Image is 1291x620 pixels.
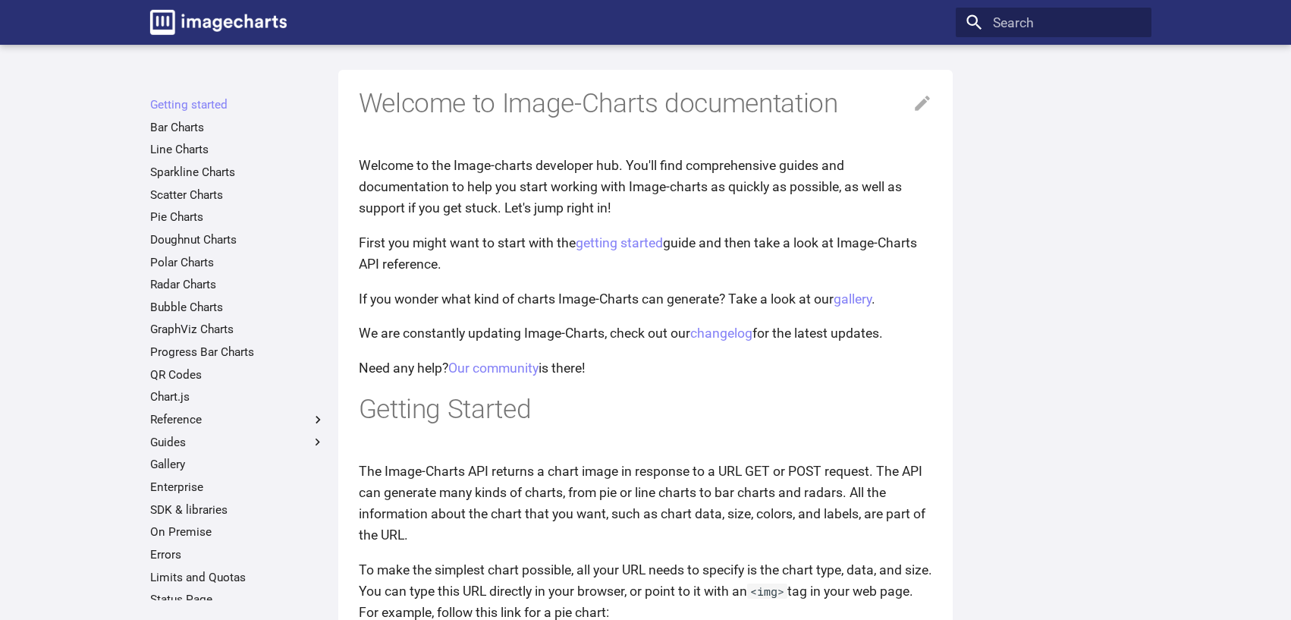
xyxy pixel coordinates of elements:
a: Sparkline Charts [150,165,325,180]
p: We are constantly updating Image-Charts, check out our for the latest updates. [359,323,933,344]
a: changelog [690,326,752,341]
a: Bubble Charts [150,300,325,315]
a: Progress Bar Charts [150,345,325,360]
p: Need any help? is there! [359,357,933,379]
a: Status Page [150,592,325,607]
a: Line Charts [150,142,325,157]
p: First you might want to start with the guide and then take a look at Image-Charts API reference. [359,232,933,275]
p: Welcome to the Image-charts developer hub. You'll find comprehensive guides and documentation to ... [359,155,933,219]
a: GraphViz Charts [150,322,325,337]
label: Reference [150,412,325,427]
a: Gallery [150,457,325,472]
a: Enterprise [150,480,325,495]
a: Bar Charts [150,120,325,135]
a: gallery [834,291,872,307]
a: Polar Charts [150,255,325,270]
a: Radar Charts [150,277,325,292]
a: Errors [150,547,325,562]
a: Image-Charts documentation [143,3,294,41]
p: The Image-Charts API returns a chart image in response to a URL GET or POST request. The API can ... [359,461,933,546]
img: logo [150,10,287,35]
input: Search [956,8,1151,38]
label: Guides [150,435,325,450]
a: Scatter Charts [150,187,325,203]
a: SDK & libraries [150,502,325,518]
h1: Getting Started [359,392,933,427]
a: Limits and Quotas [150,570,325,585]
a: Getting started [150,97,325,112]
h1: Welcome to Image-Charts documentation [359,87,933,121]
a: Chart.js [150,389,325,404]
a: QR Codes [150,367,325,382]
a: Doughnut Charts [150,232,325,247]
a: On Premise [150,524,325,540]
a: Pie Charts [150,209,325,225]
a: Our community [448,360,539,376]
a: getting started [576,235,663,250]
p: If you wonder what kind of charts Image-Charts can generate? Take a look at our . [359,288,933,310]
code: <img> [747,584,788,599]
